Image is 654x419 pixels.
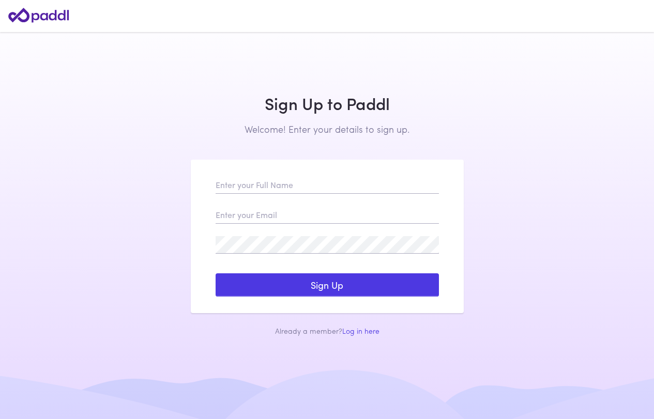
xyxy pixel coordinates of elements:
input: Enter your Full Name [216,176,439,194]
h1: Sign Up to Paddl [191,94,464,113]
input: Enter your Email [216,206,439,224]
h2: Welcome! Enter your details to sign up. [191,123,464,135]
div: Already a member? [191,325,464,336]
a: Log in here [342,325,379,336]
button: Sign Up [216,273,439,297]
